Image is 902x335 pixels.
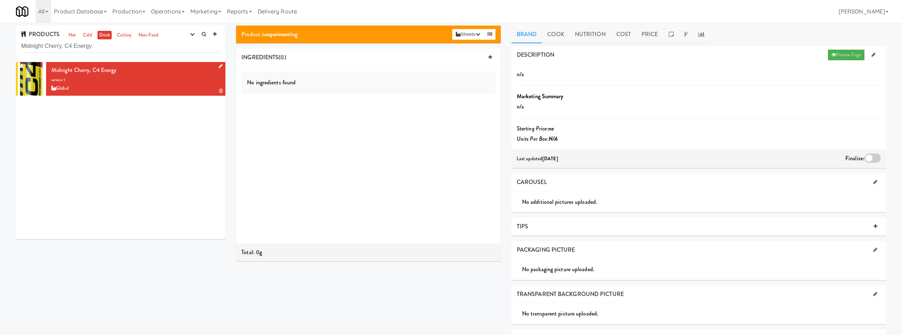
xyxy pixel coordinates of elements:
[517,101,881,112] p: n/a
[517,51,554,59] span: DESCRIPTION
[511,26,542,43] a: Brand
[97,31,112,40] a: Drink
[279,53,286,61] span: (0)
[137,31,160,40] a: Non-Food
[517,135,558,143] i: Units Per Box:
[115,31,133,40] a: Cutlery
[517,124,554,133] i: Starting Price:
[570,26,611,43] a: Nutrition
[517,290,624,298] span: TRANSPARENT BACKGROUND PICTURE
[452,29,483,40] button: Sheets
[51,84,220,93] div: Global
[845,154,864,162] span: Finalize:
[51,66,117,74] span: Midnight Cherry, C4 Energy
[517,155,558,162] span: Last updated
[16,62,225,96] li: Midnight Cherry, C4 Energyversion: 1Global
[51,77,65,83] span: version: 1
[828,50,864,60] a: Preview Page
[241,248,262,256] span: Total: 0g
[241,53,279,61] span: INGREDIENTS
[549,135,558,143] b: N/A
[67,31,78,40] a: Hot
[81,31,94,40] a: Cold
[548,124,554,133] b: na
[265,30,297,38] b: experimenting
[542,155,558,162] b: [DATE]
[636,26,663,43] a: Price
[517,92,564,100] b: Marketing Summary
[241,72,495,94] div: No ingredients found
[517,246,575,254] span: PACKAGING PICTURE
[21,40,220,53] input: Search dishes
[522,264,886,275] div: No packaging picture uploaded.
[517,222,528,230] span: TIPS
[21,30,60,38] span: PRODUCTS
[522,308,886,319] div: No transparent picture uploaded.
[611,26,636,43] a: Cost
[16,5,28,18] img: Micromart
[517,178,547,186] span: CAROUSEL
[522,197,886,207] div: No additional pictures uploaded.
[241,30,297,38] span: Product is
[517,69,881,80] p: n/a
[542,26,569,43] a: Cook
